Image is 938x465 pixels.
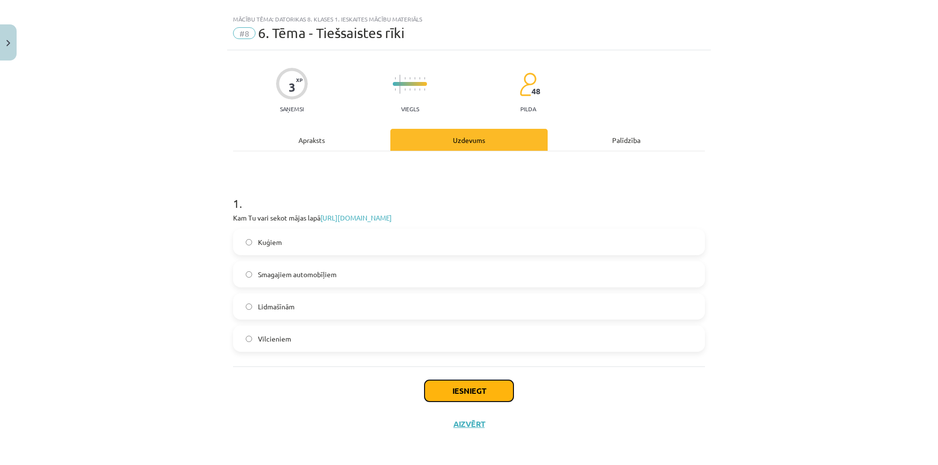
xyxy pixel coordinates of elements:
[258,334,291,344] span: Vilcieniem
[414,88,415,91] img: icon-short-line-57e1e144782c952c97e751825c79c345078a6d821885a25fce030b3d8c18986b.svg
[520,105,536,112] p: pilda
[276,105,308,112] p: Saņemsi
[233,180,705,210] h1: 1 .
[246,336,252,342] input: Vilcieniem
[233,27,256,39] span: #8
[296,77,302,82] span: XP
[450,419,488,429] button: Aizvērt
[414,77,415,80] img: icon-short-line-57e1e144782c952c97e751825c79c345078a6d821885a25fce030b3d8c18986b.svg
[419,77,420,80] img: icon-short-line-57e1e144782c952c97e751825c79c345078a6d821885a25fce030b3d8c18986b.svg
[425,380,513,402] button: Iesniegt
[400,75,401,94] img: icon-long-line-d9ea69661e0d244f92f715978eff75569469978d946b2353a9bb055b3ed8787d.svg
[233,129,390,151] div: Apraksts
[320,213,392,222] a: [URL][DOMAIN_NAME]
[258,25,405,41] span: 6. Tēma - Tiešsaistes rīki
[548,129,705,151] div: Palīdzība
[409,88,410,91] img: icon-short-line-57e1e144782c952c97e751825c79c345078a6d821885a25fce030b3d8c18986b.svg
[395,77,396,80] img: icon-short-line-57e1e144782c952c97e751825c79c345078a6d821885a25fce030b3d8c18986b.svg
[233,213,705,223] p: Kam Tu vari sekot mājas lapā
[258,237,282,247] span: Kuģiem
[424,77,425,80] img: icon-short-line-57e1e144782c952c97e751825c79c345078a6d821885a25fce030b3d8c18986b.svg
[405,88,405,91] img: icon-short-line-57e1e144782c952c97e751825c79c345078a6d821885a25fce030b3d8c18986b.svg
[6,40,10,46] img: icon-close-lesson-0947bae3869378f0d4975bcd49f059093ad1ed9edebbc8119c70593378902aed.svg
[405,77,405,80] img: icon-short-line-57e1e144782c952c97e751825c79c345078a6d821885a25fce030b3d8c18986b.svg
[246,303,252,310] input: Lidmašīnām
[233,16,705,22] div: Mācību tēma: Datorikas 8. klases 1. ieskaites mācību materiāls
[246,271,252,278] input: Smagajiem automobīļiem
[519,72,536,97] img: students-c634bb4e5e11cddfef0936a35e636f08e4e9abd3cc4e673bd6f9a4125e45ecb1.svg
[419,88,420,91] img: icon-short-line-57e1e144782c952c97e751825c79c345078a6d821885a25fce030b3d8c18986b.svg
[246,239,252,245] input: Kuģiem
[532,87,540,96] span: 48
[258,269,337,280] span: Smagajiem automobīļiem
[258,302,295,312] span: Lidmašīnām
[424,88,425,91] img: icon-short-line-57e1e144782c952c97e751825c79c345078a6d821885a25fce030b3d8c18986b.svg
[395,88,396,91] img: icon-short-line-57e1e144782c952c97e751825c79c345078a6d821885a25fce030b3d8c18986b.svg
[289,81,296,94] div: 3
[409,77,410,80] img: icon-short-line-57e1e144782c952c97e751825c79c345078a6d821885a25fce030b3d8c18986b.svg
[390,129,548,151] div: Uzdevums
[401,105,419,112] p: Viegls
